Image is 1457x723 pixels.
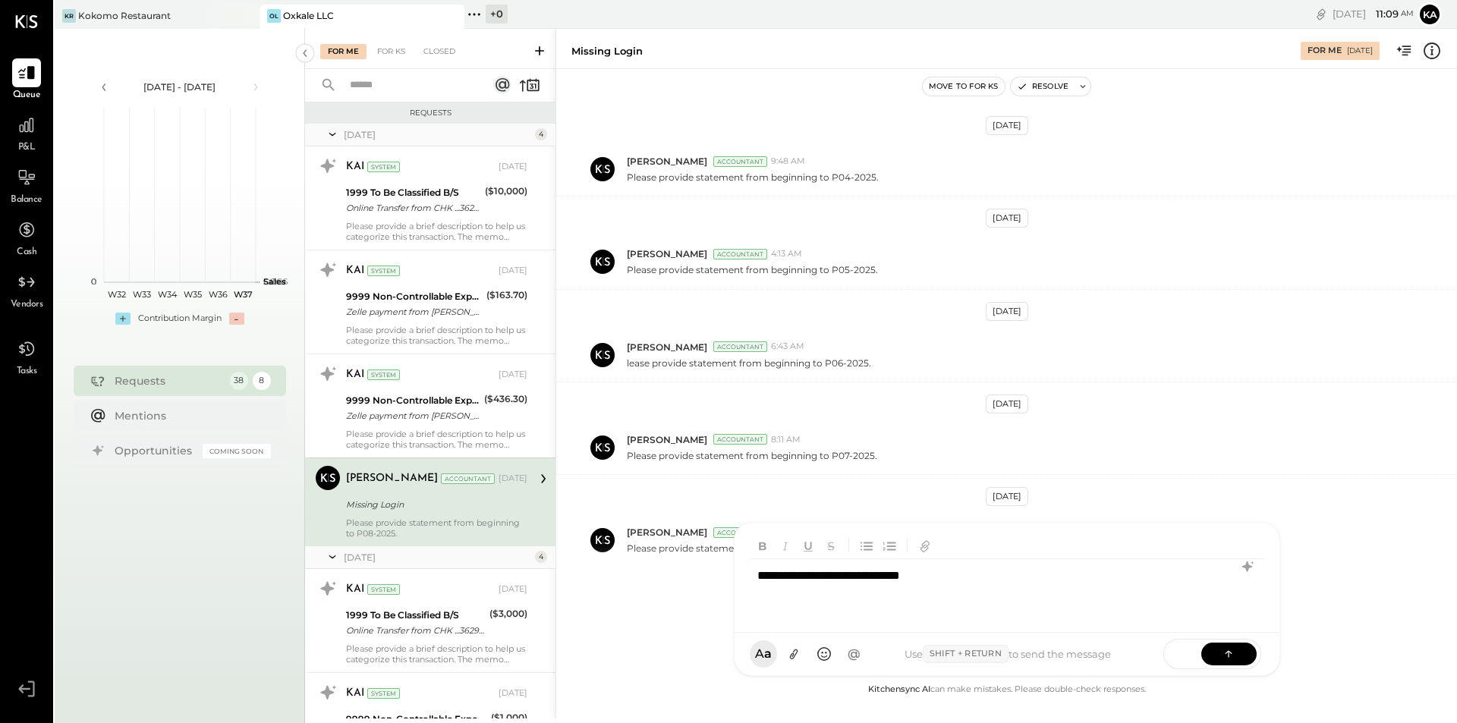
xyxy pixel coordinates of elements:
div: [DATE] [986,209,1028,228]
div: Accountant [713,434,767,445]
div: [DATE] [344,551,531,564]
div: - [229,313,244,325]
div: Please provide a brief description to help us categorize this transaction. The memo might be help... [346,325,527,346]
div: System [367,584,400,595]
div: For KS [370,44,413,59]
button: ka [1418,2,1442,27]
span: Queue [13,89,41,102]
div: 9999 Non-Controllable Expenses:Other Income and Expenses:To Be Classified P&L [346,289,482,304]
p: Please provide statement from beginning to P04-2025. [627,171,879,184]
div: KAI [346,263,364,278]
button: Bold [753,535,773,556]
span: [PERSON_NAME] [627,526,707,539]
a: Queue [1,58,52,102]
div: System [367,688,400,699]
div: Kokomo Restaurant [78,9,171,22]
a: P&L [1,111,52,155]
span: P&L [18,141,36,155]
text: W37 [233,289,252,300]
p: lease provide statement from beginning to P06-2025. [627,357,871,369]
button: Unordered List [857,535,876,556]
button: Aa [750,640,777,668]
div: + [115,313,131,325]
div: [DATE] [986,116,1028,135]
div: System [367,266,400,276]
div: + 0 [486,5,508,24]
div: ($10,000) [485,184,527,199]
button: @ [841,640,868,668]
button: Move to for ks [923,77,1005,96]
div: [DATE] [499,369,527,381]
div: copy link [1314,6,1329,22]
p: Please provide statement from beginning to P07-2025. [627,449,877,462]
span: 4:13 AM [771,248,802,260]
a: Vendors [1,268,52,312]
p: Please provide statement from beginning to P05-2025. [627,263,878,276]
div: 9999 Non-Controllable Expenses:Other Income and Expenses:To Be Classified P&L [346,393,480,408]
div: 4 [535,551,547,563]
text: 0 [91,276,96,287]
div: [DATE] [499,583,527,596]
span: Cash [17,246,36,259]
div: [DATE] [499,161,527,173]
span: 8:11 AM [771,434,801,446]
text: W35 [183,289,201,300]
div: KR [62,9,76,23]
div: Accountant [713,341,767,352]
button: Resolve [1011,77,1075,96]
div: System [367,162,400,172]
div: Coming Soon [203,444,271,458]
span: Balance [11,193,42,207]
a: Cash [1,215,52,259]
p: Please provide statement from beginning to P08-2025. [627,542,879,555]
span: Shift + Return [923,645,1009,663]
span: [PERSON_NAME] [627,247,707,260]
div: [DATE] [344,128,531,141]
div: Oxkale LLC [283,9,334,22]
div: OL [267,9,281,23]
span: Vendors [11,298,43,312]
div: ($436.30) [484,391,527,407]
div: KAI [346,367,364,382]
div: 8 [253,372,271,390]
div: Use to send the message [868,645,1148,663]
div: [DATE] [1347,46,1373,56]
div: [DATE] [499,265,527,277]
div: Accountant [441,473,495,484]
div: ($163.70) [486,288,527,303]
div: Requests [115,373,222,388]
div: Online Transfer from CHK ...3629 transaction#: XXXXXXX0634 [346,623,485,638]
span: @ [848,646,861,662]
div: Closed [416,44,463,59]
div: Please provide a brief description to help us categorize this transaction. The memo might be help... [346,221,527,242]
div: ($3,000) [489,606,527,621]
div: KAI [346,159,364,174]
div: Please provide a brief description to help us categorize this transaction. The memo might be help... [346,643,527,665]
text: W33 [133,289,151,300]
span: [PERSON_NAME] [627,341,707,354]
div: Requests [313,108,548,118]
button: Italic [776,535,795,556]
div: KAI [346,686,364,701]
div: Please provide statement from beginning to P08-2025. [346,517,527,539]
div: Please provide a brief description to help us categorize this transaction. The memo might be help... [346,429,527,450]
span: Tasks [17,365,37,379]
button: Strikethrough [821,535,841,556]
span: 9:48 AM [771,156,805,168]
text: Sales [263,276,286,287]
div: Accountant [713,249,767,259]
div: [DATE] [986,302,1028,321]
a: Tasks [1,335,52,379]
text: W36 [208,289,227,300]
span: [PERSON_NAME] [627,155,707,168]
text: W32 [107,289,125,300]
a: Balance [1,163,52,207]
div: [PERSON_NAME] [346,471,438,486]
div: Zelle payment from [PERSON_NAME] CTIScwggeHuu [346,408,480,423]
div: KAI [346,582,364,597]
span: [PERSON_NAME] [627,433,707,446]
div: [DATE] - [DATE] [115,80,244,93]
div: Accountant [713,156,767,167]
span: a [764,646,772,662]
div: Online Transfer from CHK ...3629 transaction#: XXXXXXX4737 [346,200,480,215]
